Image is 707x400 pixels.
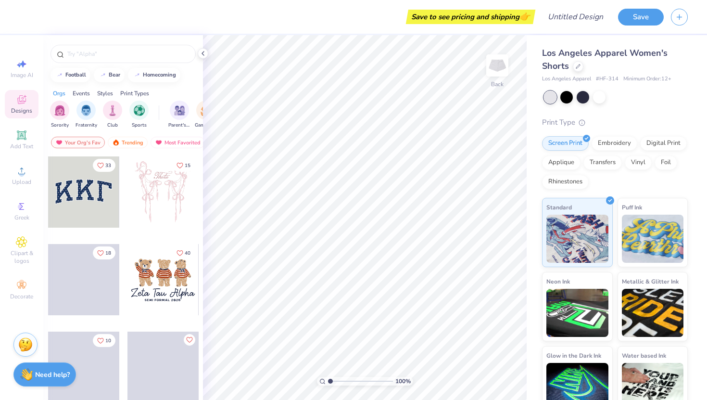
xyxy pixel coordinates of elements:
span: Parent's Weekend [168,122,190,129]
span: Minimum Order: 12 + [623,75,671,83]
span: Game Day [195,122,217,129]
div: filter for Sorority [50,101,69,129]
div: Transfers [583,155,622,170]
div: Trending [108,137,148,148]
img: Sports Image [134,105,145,116]
span: Standard [546,202,572,212]
div: homecoming [143,72,176,77]
img: Club Image [107,105,118,116]
span: Sorority [51,122,69,129]
button: Like [172,246,195,259]
img: Fraternity Image [81,105,91,116]
div: Most Favorited [151,137,205,148]
div: Digital Print [640,136,687,151]
div: Applique [542,155,581,170]
span: Puff Ink [622,202,642,212]
div: Screen Print [542,136,589,151]
span: Decorate [10,293,33,300]
span: 👉 [519,11,530,22]
img: Neon Ink [546,289,608,337]
button: bear [94,68,125,82]
button: filter button [103,101,122,129]
span: Clipart & logos [5,249,38,265]
div: Events [73,89,90,98]
span: 15 [185,163,190,168]
img: Game Day Image [201,105,212,116]
img: trend_line.gif [99,72,107,78]
button: filter button [76,101,97,129]
img: most_fav.gif [155,139,163,146]
div: Back [491,80,504,89]
span: Glow in the Dark Ink [546,350,601,361]
span: 40 [185,251,190,256]
button: Like [93,334,115,347]
button: Like [93,159,115,172]
div: filter for Sports [129,101,149,129]
div: Print Type [542,117,688,128]
img: Metallic & Glitter Ink [622,289,684,337]
img: Puff Ink [622,215,684,263]
button: homecoming [128,68,180,82]
input: Untitled Design [540,7,611,26]
img: trend_line.gif [56,72,63,78]
div: Rhinestones [542,175,589,189]
div: Your Org's Fav [51,137,105,148]
span: Designs [11,107,32,115]
span: Fraternity [76,122,97,129]
button: filter button [195,101,217,129]
div: Print Types [120,89,149,98]
img: trending.gif [112,139,120,146]
div: bear [109,72,120,77]
span: Neon Ink [546,276,570,286]
div: Styles [97,89,113,98]
div: Foil [655,155,677,170]
span: Greek [14,214,29,221]
div: filter for Club [103,101,122,129]
img: trend_line.gif [133,72,141,78]
button: filter button [50,101,69,129]
span: Upload [12,178,31,186]
button: Like [172,159,195,172]
img: Parent's Weekend Image [174,105,185,116]
button: filter button [129,101,149,129]
button: Save [618,9,664,26]
span: Add Text [10,142,33,150]
div: filter for Fraternity [76,101,97,129]
div: football [65,72,86,77]
span: 10 [105,338,111,343]
div: filter for Parent's Weekend [168,101,190,129]
span: Sports [132,122,147,129]
strong: Need help? [35,370,70,379]
img: Sorority Image [54,105,65,116]
button: filter button [168,101,190,129]
div: Vinyl [625,155,652,170]
span: 33 [105,163,111,168]
span: Water based Ink [622,350,666,361]
span: # HF-314 [596,75,619,83]
img: Standard [546,215,608,263]
img: Back [488,56,507,75]
div: Save to see pricing and shipping [408,10,533,24]
span: Los Angeles Apparel Women's Shorts [542,47,668,72]
span: Metallic & Glitter Ink [622,276,679,286]
div: filter for Game Day [195,101,217,129]
button: football [50,68,90,82]
span: Los Angeles Apparel [542,75,591,83]
button: Like [93,246,115,259]
button: Like [184,334,195,346]
div: Embroidery [592,136,637,151]
span: 100 % [395,377,411,386]
input: Try "Alpha" [66,49,189,59]
div: Orgs [53,89,65,98]
span: Image AI [11,71,33,79]
span: Club [107,122,118,129]
img: most_fav.gif [55,139,63,146]
span: 18 [105,251,111,256]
